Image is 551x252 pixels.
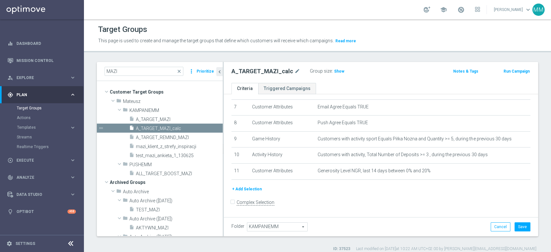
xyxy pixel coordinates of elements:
td: 7 [231,99,250,116]
div: Execute [7,157,70,163]
i: track_changes [7,175,13,180]
i: keyboard_arrow_right [70,125,76,131]
i: play_circle_outline [7,157,13,163]
div: MM [532,4,545,16]
span: mazi_klient_z_strefy_inspiracji [136,144,223,149]
span: close [177,69,182,74]
span: Customer Target Groups [110,87,223,96]
span: Auto Archive [123,189,223,195]
div: Analyze [7,175,70,180]
span: Archived Groups [110,178,223,187]
label: Group size [310,68,332,74]
i: folder [116,188,121,196]
label: Folder [231,224,244,229]
td: 9 [231,131,250,147]
i: folder [123,234,128,241]
span: Templates [17,126,63,129]
td: Activity History [250,147,315,164]
i: insert_drive_file [129,125,134,133]
button: + Add Selection [231,186,262,193]
i: folder [123,161,128,169]
a: Mission Control [16,52,76,69]
span: Data Studio [16,193,70,197]
i: keyboard_arrow_right [70,75,76,81]
button: person_search Explore keyboard_arrow_right [7,75,76,80]
i: more_vert [188,67,195,76]
button: track_changes Analyze keyboard_arrow_right [7,175,76,180]
span: Mateusz [123,99,223,104]
a: Triggered Campaigns [258,83,316,94]
div: Target Groups [17,103,83,113]
span: Execute [16,158,70,162]
i: insert_drive_file [129,225,134,232]
div: Plan [7,92,70,98]
a: Actions [17,115,67,120]
i: keyboard_arrow_right [70,174,76,180]
span: A_TARGET_MAZI [136,117,223,122]
span: Plan [16,93,70,97]
td: Customer Attributes [250,99,315,116]
button: gps_fixed Plan keyboard_arrow_right [7,92,76,97]
div: Templates [17,126,70,129]
div: Realtime Triggers [17,142,83,152]
div: Dashboard [7,35,76,52]
span: KAMPANIEMM [129,108,223,113]
label: : [332,68,333,74]
label: Last modified on [DATE] at 10:22 AM UTC+02:00 by [PERSON_NAME][EMAIL_ADDRESS][DOMAIN_NAME] [356,246,536,252]
span: Analyze [16,176,70,179]
button: Mission Control [7,58,76,63]
div: Optibot [7,203,76,220]
td: Customer Attributes [250,116,315,132]
span: keyboard_arrow_down [525,6,532,13]
button: Run Campaign [503,68,530,75]
td: 10 [231,147,250,164]
span: Customers with activity sport Equals Piłka Nożna and Quantity >= 5, during the previous 30 days [318,136,511,142]
i: insert_drive_file [129,134,134,142]
input: Quick find group or folder [105,67,183,76]
a: Streams [17,135,67,140]
i: chevron_left [217,69,223,75]
i: keyboard_arrow_right [70,157,76,163]
a: [PERSON_NAME]keyboard_arrow_down [493,5,532,15]
a: Criteria [231,83,258,94]
span: PUSHEMM [129,162,223,167]
i: insert_drive_file [129,170,134,178]
button: Notes & Tags [453,68,479,75]
i: insert_drive_file [129,207,134,214]
i: person_search [7,75,13,81]
div: Explore [7,75,70,81]
div: Mission Control [7,52,76,69]
button: Save [515,222,530,231]
span: A_TARGET_REMIND_MAZI [136,135,223,140]
i: folder [116,98,121,106]
i: insert_drive_file [129,143,134,151]
i: folder [123,216,128,223]
i: keyboard_arrow_right [70,92,76,98]
div: Data Studio [7,192,70,197]
label: ID: 37523 [333,246,350,252]
td: Customer Attributes [250,163,315,179]
button: Templates keyboard_arrow_right [17,125,76,130]
span: Explore [16,76,70,80]
span: TEST_MAZI [136,207,223,213]
div: Actions [17,113,83,123]
button: equalizer Dashboard [7,41,76,46]
i: keyboard_arrow_right [70,191,76,197]
span: Auto Archive (2022-12-19) [129,198,223,204]
button: play_circle_outline Execute keyboard_arrow_right [7,158,76,163]
span: Push Agree Equals TRUE [318,120,368,126]
div: Data Studio keyboard_arrow_right [7,192,76,197]
button: Read more [335,37,357,45]
i: mode_edit [294,67,300,75]
span: Email Agree Equals TRUE [318,104,369,110]
span: school [440,6,447,13]
a: Realtime Triggers [17,144,67,149]
button: Cancel [491,222,510,231]
td: 8 [231,116,250,132]
h2: A_TARGET_MAZI_calc [231,67,293,75]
